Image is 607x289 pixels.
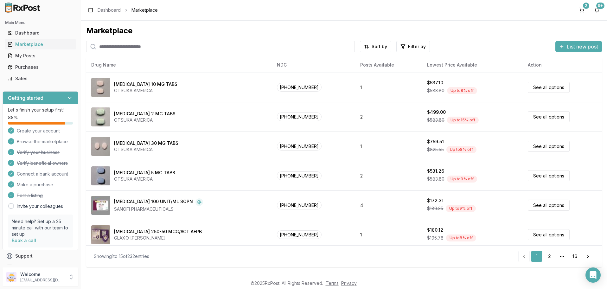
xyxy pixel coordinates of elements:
div: [MEDICAL_DATA] 2 MG TABS [114,111,176,117]
a: Privacy [341,280,357,286]
button: Feedback [3,262,78,273]
div: 2 [583,3,589,9]
div: My Posts [8,53,73,59]
a: 16 [569,251,580,262]
span: 88 % [8,114,18,121]
span: Create your account [17,128,60,134]
a: See all options [528,229,570,240]
div: [MEDICAL_DATA] 250-50 MCG/ACT AEPB [114,228,202,235]
span: $825.55 [427,146,444,153]
img: Advair Diskus 250-50 MCG/ACT AEPB [91,225,110,244]
a: See all options [528,170,570,181]
img: Admelog SoloStar 100 UNIT/ML SOPN [91,196,110,215]
a: See all options [528,200,570,211]
th: Posts Available [355,57,422,73]
span: Browse the marketplace [17,138,68,145]
div: Up to 8 % off [446,234,476,241]
div: Up to 15 % off [447,117,479,124]
button: My Posts [3,51,78,61]
div: GLAXO [PERSON_NAME] [114,235,202,241]
span: [PHONE_NUMBER] [277,112,322,121]
button: 9+ [592,5,602,15]
span: [PHONE_NUMBER] [277,83,322,92]
div: Open Intercom Messenger [585,267,601,283]
a: See all options [528,141,570,152]
div: OTSUKA AMERICA [114,117,176,123]
div: Marketplace [86,26,602,36]
span: Verify your business [17,149,60,156]
span: $583.80 [427,117,444,123]
div: $759.51 [427,138,444,145]
div: [MEDICAL_DATA] 100 UNIT/ML SOPN [114,198,193,206]
td: 1 [355,132,422,161]
div: [MEDICAL_DATA] 30 MG TABS [114,140,178,146]
a: My Posts [5,50,76,61]
div: Sales [8,75,73,82]
td: 1 [355,220,422,249]
th: NDC [272,57,355,73]
div: Up to 8 % off [447,87,477,94]
a: Terms [326,280,339,286]
span: Feedback [15,264,37,271]
button: Dashboard [3,28,78,38]
a: See all options [528,82,570,93]
span: List new post [567,43,598,50]
p: Welcome [20,271,64,278]
button: Sort by [360,41,391,52]
button: Filter by [396,41,430,52]
a: Purchases [5,61,76,73]
p: Let's finish your setup first! [8,107,73,113]
div: Showing 1 to 15 of 232 entries [94,253,149,260]
div: Purchases [8,64,73,70]
a: See all options [528,111,570,122]
td: 2 [355,161,422,190]
div: SANOFI PHARMACEUTICALS [114,206,203,212]
div: Up to 9 % off [447,176,477,183]
span: [PHONE_NUMBER] [277,230,322,239]
span: Connect a bank account [17,171,68,177]
div: $499.00 [427,109,446,115]
div: OTSUKA AMERICA [114,87,177,94]
img: Abilify 2 MG TABS [91,107,110,126]
th: Lowest Price Available [422,57,523,73]
div: OTSUKA AMERICA [114,146,178,153]
div: Marketplace [8,41,73,48]
div: Up to 8 % off [446,146,476,153]
span: $583.80 [427,176,444,182]
button: Sales [3,74,78,84]
a: 2 [577,5,587,15]
img: Abilify 30 MG TABS [91,137,110,156]
button: List new post [555,41,602,52]
a: 1 [531,251,542,262]
span: [PHONE_NUMBER] [277,201,322,209]
img: Abilify 5 MG TABS [91,166,110,185]
a: Dashboard [98,7,121,13]
th: Drug Name [86,57,272,73]
span: Marketplace [131,7,158,13]
img: RxPost Logo [3,3,43,13]
a: 2 [544,251,555,262]
div: $180.12 [427,227,443,233]
td: 4 [355,190,422,220]
span: $189.35 [427,205,443,212]
div: $531.26 [427,168,444,174]
div: Dashboard [8,30,73,36]
div: $172.31 [427,197,444,204]
a: Dashboard [5,27,76,39]
nav: pagination [518,251,594,262]
p: [EMAIL_ADDRESS][DOMAIN_NAME] [20,278,64,283]
a: Sales [5,73,76,84]
a: List new post [555,44,602,50]
th: Action [523,57,602,73]
span: Sort by [372,43,387,50]
span: [PHONE_NUMBER] [277,171,322,180]
h3: Getting started [8,94,43,102]
button: Support [3,250,78,262]
nav: breadcrumb [98,7,158,13]
div: [MEDICAL_DATA] 5 MG TABS [114,170,175,176]
a: Go to next page [582,251,594,262]
a: Invite your colleagues [17,203,63,209]
span: Verify beneficial owners [17,160,68,166]
div: $537.10 [427,80,443,86]
td: 2 [355,102,422,132]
